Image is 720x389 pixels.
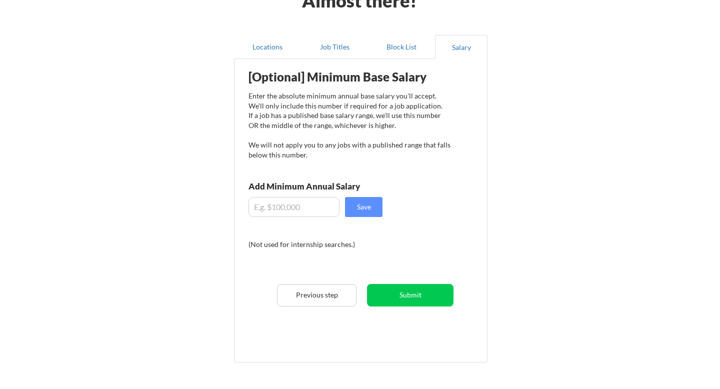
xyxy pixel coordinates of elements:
input: E.g. $100,000 [248,197,339,217]
div: Add Minimum Annual Salary [248,182,404,190]
button: Save [345,197,382,217]
button: Locations [234,35,301,59]
button: Previous step [277,284,356,306]
button: Block List [368,35,435,59]
div: (Not used for internship searches.) [248,239,384,249]
button: Salary [435,35,487,59]
div: Enter the absolute minimum annual base salary you'll accept. We'll only include this number if re... [248,91,450,159]
div: [Optional] Minimum Base Salary [248,71,450,83]
button: Job Titles [301,35,368,59]
button: Submit [367,284,453,306]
